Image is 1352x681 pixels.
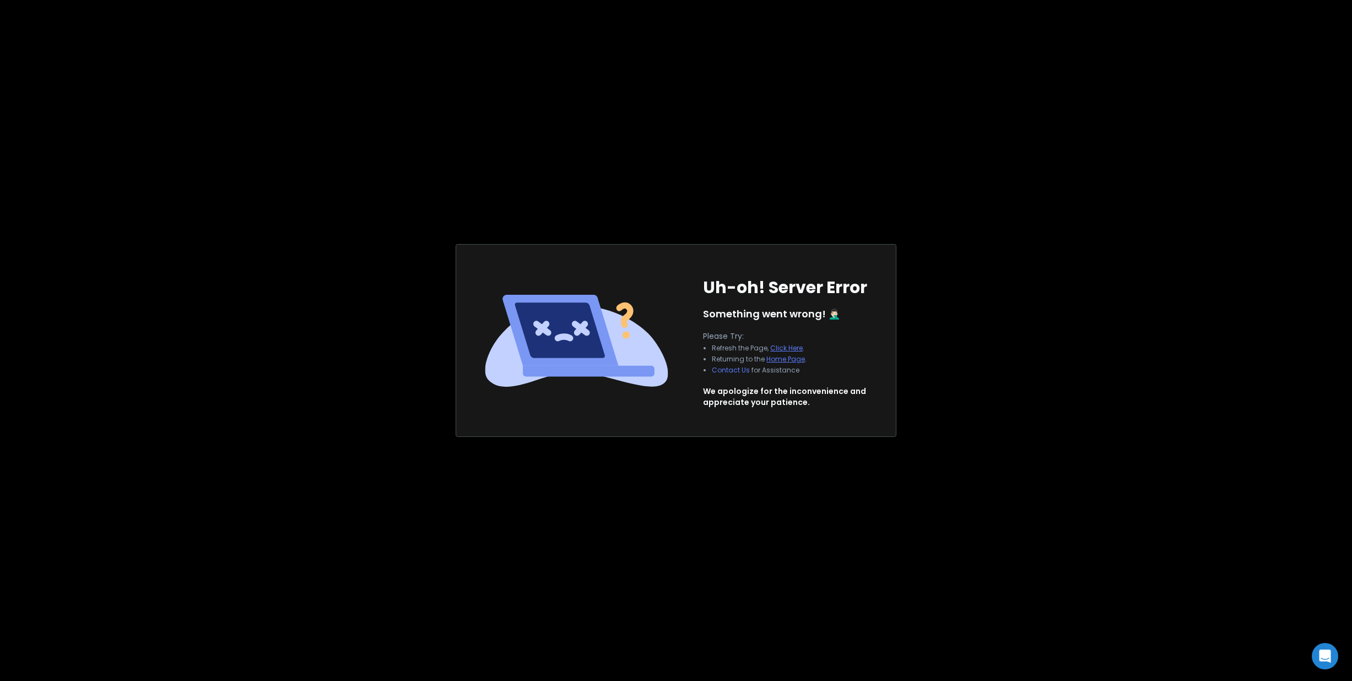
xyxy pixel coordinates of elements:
[703,278,867,298] h1: Uh-oh! Server Error
[703,386,866,408] p: We apologize for the inconvenience and appreciate your patience.
[712,355,807,364] li: Returning to the .
[703,306,840,322] p: Something went wrong! 🤦🏻‍♂️
[770,343,803,353] a: Click Here
[1312,643,1338,669] div: Open Intercom Messenger
[712,344,807,353] li: Refresh the Page, .
[703,331,815,342] p: Please Try:
[712,366,750,375] button: Contact Us
[766,354,805,364] a: Home Page
[712,366,807,375] li: for Assistance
